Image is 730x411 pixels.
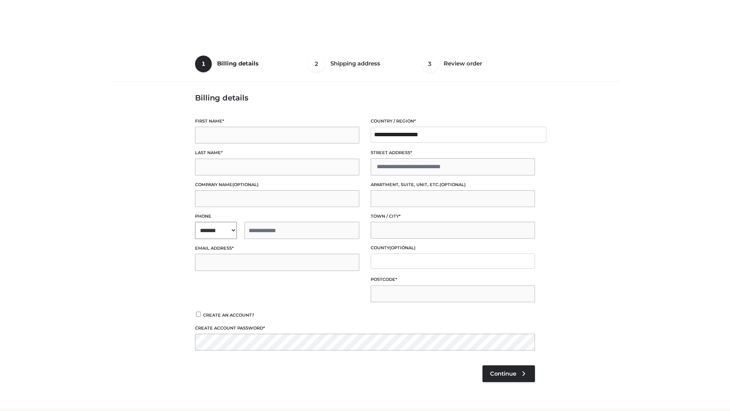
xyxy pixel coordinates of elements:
label: Company name [195,181,359,188]
span: (optional) [440,182,466,187]
span: 3 [422,56,438,72]
label: Last name [195,149,359,156]
label: Town / City [371,213,535,220]
span: Create an account? [203,312,254,318]
span: (optional) [232,182,259,187]
span: 1 [195,56,212,72]
label: Street address [371,149,535,156]
h3: Billing details [195,93,535,102]
a: Continue [482,365,535,382]
label: Email address [195,245,359,252]
label: Phone [195,213,359,220]
label: Postcode [371,276,535,283]
span: Shipping address [330,60,380,67]
span: 2 [308,56,325,72]
label: County [371,244,535,252]
span: Review order [444,60,482,67]
label: Country / Region [371,118,535,125]
label: Apartment, suite, unit, etc. [371,181,535,188]
span: Billing details [217,60,259,67]
span: Continue [490,370,516,377]
input: Create an account? [195,312,202,317]
label: First name [195,118,359,125]
label: Create account password [195,325,535,332]
span: (optional) [389,245,416,250]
